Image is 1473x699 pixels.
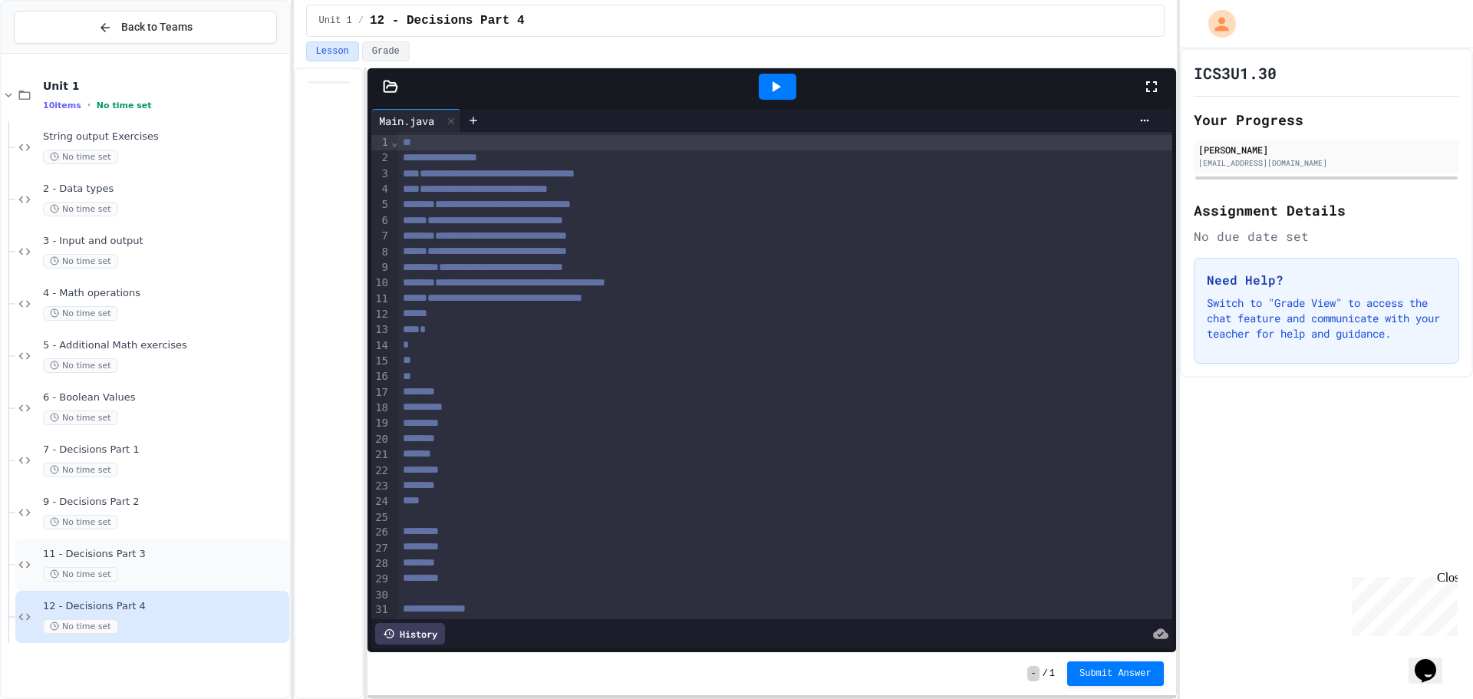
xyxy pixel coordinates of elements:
[371,385,390,401] div: 17
[1192,6,1240,41] div: My Account
[43,130,286,143] span: String output Exercises
[1027,666,1039,681] span: -
[1194,199,1459,221] h2: Assignment Details
[43,443,286,457] span: 7 - Decisions Part 1
[375,623,445,645] div: History
[371,338,390,354] div: 14
[1198,143,1455,157] div: [PERSON_NAME]
[371,322,390,338] div: 13
[43,202,118,216] span: No time set
[390,136,398,148] span: Fold line
[1194,62,1277,84] h1: ICS3U1.30
[43,150,118,164] span: No time set
[371,588,390,603] div: 30
[371,401,390,416] div: 18
[371,463,390,479] div: 22
[1194,227,1459,246] div: No due date set
[43,600,286,613] span: 12 - Decisions Part 4
[43,183,286,196] span: 2 - Data types
[43,235,286,248] span: 3 - Input and output
[1050,668,1055,680] span: 1
[6,6,106,97] div: Chat with us now!Close
[371,510,390,526] div: 25
[371,292,390,307] div: 11
[87,99,91,111] span: •
[371,416,390,431] div: 19
[371,113,442,129] div: Main.java
[1194,109,1459,130] h2: Your Progress
[1067,661,1164,686] button: Submit Answer
[370,12,525,30] span: 12 - Decisions Part 4
[371,260,390,275] div: 9
[371,275,390,291] div: 10
[43,410,118,425] span: No time set
[371,197,390,213] div: 5
[371,182,390,197] div: 4
[358,15,364,27] span: /
[371,150,390,166] div: 2
[1207,271,1446,289] h3: Need Help?
[371,369,390,384] div: 16
[371,354,390,369] div: 15
[371,556,390,572] div: 28
[371,525,390,540] div: 26
[43,287,286,300] span: 4 - Math operations
[43,306,118,321] span: No time set
[371,618,390,634] div: 32
[371,479,390,494] div: 23
[1079,668,1152,680] span: Submit Answer
[43,79,286,93] span: Unit 1
[1043,668,1048,680] span: /
[371,213,390,229] div: 6
[43,391,286,404] span: 6 - Boolean Values
[371,572,390,587] div: 29
[371,541,390,556] div: 27
[319,15,352,27] span: Unit 1
[43,463,118,477] span: No time set
[43,339,286,352] span: 5 - Additional Math exercises
[362,41,410,61] button: Grade
[1198,157,1455,169] div: [EMAIL_ADDRESS][DOMAIN_NAME]
[43,496,286,509] span: 9 - Decisions Part 2
[306,41,359,61] button: Lesson
[43,358,118,373] span: No time set
[371,167,390,182] div: 3
[43,101,81,110] span: 10 items
[43,567,118,582] span: No time set
[121,19,193,35] span: Back to Teams
[371,245,390,260] div: 8
[371,109,461,132] div: Main.java
[371,229,390,244] div: 7
[371,602,390,618] div: 31
[97,101,152,110] span: No time set
[371,432,390,447] div: 20
[1207,295,1446,341] p: Switch to "Grade View" to access the chat feature and communicate with your teacher for help and ...
[43,254,118,269] span: No time set
[43,619,118,634] span: No time set
[371,494,390,509] div: 24
[371,447,390,463] div: 21
[43,548,286,561] span: 11 - Decisions Part 3
[371,135,390,150] div: 1
[43,515,118,529] span: No time set
[1409,638,1458,684] iframe: chat widget
[14,11,277,44] button: Back to Teams
[1346,571,1458,636] iframe: chat widget
[371,307,390,322] div: 12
